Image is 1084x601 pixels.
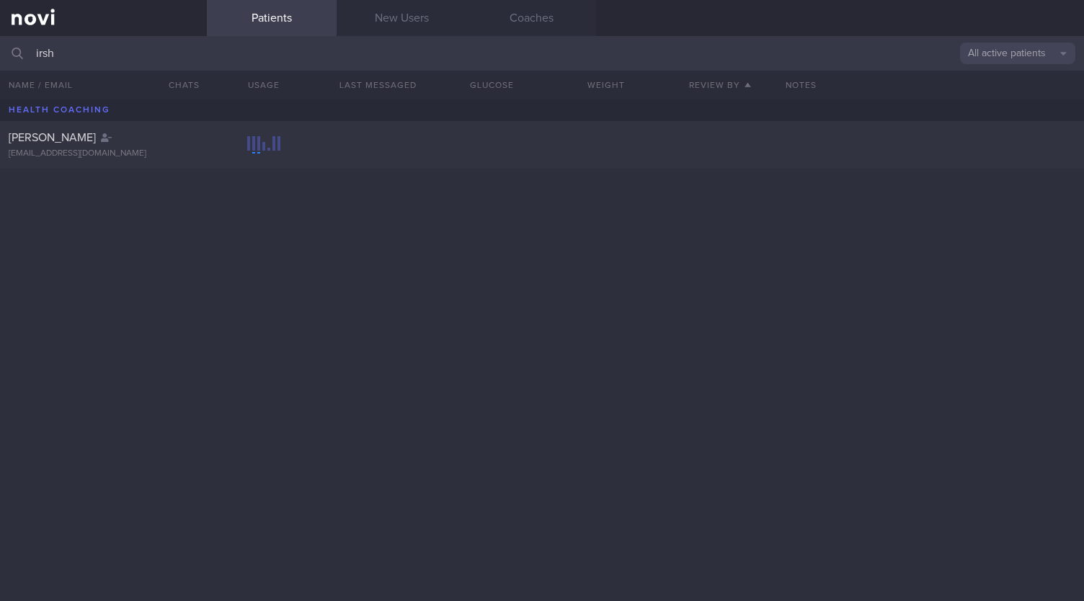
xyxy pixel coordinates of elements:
[960,43,1075,64] button: All active patients
[549,71,663,99] button: Weight
[9,132,96,143] span: [PERSON_NAME]
[207,71,321,99] div: Usage
[9,148,198,159] div: [EMAIL_ADDRESS][DOMAIN_NAME]
[435,71,548,99] button: Glucose
[149,71,207,99] button: Chats
[321,71,435,99] button: Last Messaged
[663,71,777,99] button: Review By
[777,71,1084,99] div: Notes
